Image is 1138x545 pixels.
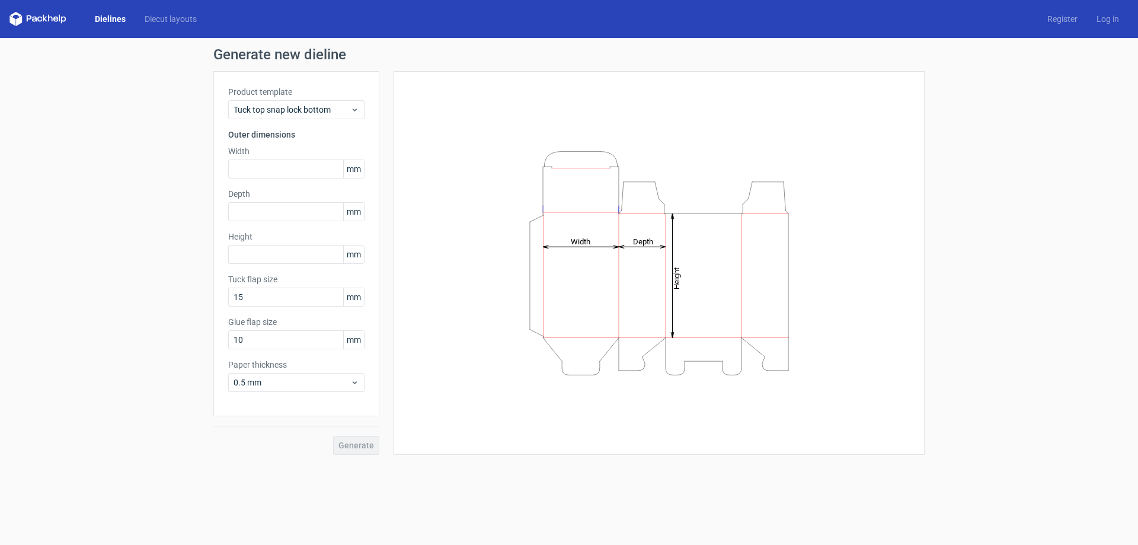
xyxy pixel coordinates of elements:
label: Depth [228,188,365,200]
h3: Outer dimensions [228,129,365,141]
span: Tuck top snap lock bottom [234,104,350,116]
label: Paper thickness [228,359,365,371]
span: mm [343,203,364,221]
label: Glue flap size [228,316,365,328]
a: Dielines [85,13,135,25]
a: Register [1038,13,1087,25]
label: Height [228,231,365,243]
tspan: Width [571,237,590,246]
tspan: Depth [633,237,653,246]
span: mm [343,246,364,263]
h1: Generate new dieline [213,47,925,62]
a: Diecut layouts [135,13,206,25]
label: Tuck flap size [228,273,365,285]
span: mm [343,288,364,306]
tspan: Height [672,267,681,289]
span: 0.5 mm [234,377,350,388]
label: Product template [228,86,365,98]
label: Width [228,145,365,157]
span: mm [343,160,364,178]
span: mm [343,331,364,349]
a: Log in [1087,13,1129,25]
